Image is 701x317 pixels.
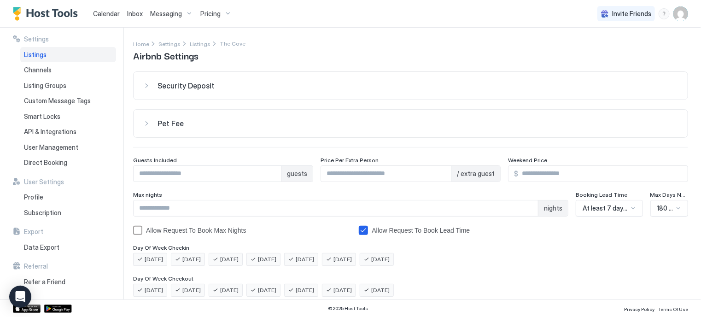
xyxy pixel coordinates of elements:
[20,155,116,170] a: Direct Booking
[457,170,495,178] span: / extra guest
[20,93,116,109] a: Custom Message Tags
[24,82,66,90] span: Listing Groups
[133,39,149,48] div: Breadcrumb
[220,255,239,264] span: [DATE]
[158,41,181,47] span: Settings
[24,193,43,201] span: Profile
[24,262,48,270] span: Referral
[150,10,182,18] span: Messaging
[20,240,116,255] a: Data Export
[134,200,538,216] input: Input Field
[287,170,307,178] span: guests
[20,140,116,155] a: User Management
[20,62,116,78] a: Channels
[24,278,65,286] span: Refer a Friend
[20,78,116,94] a: Listing Groups
[518,166,688,182] input: Input Field
[13,305,41,313] a: App Store
[658,304,688,313] a: Terms Of Use
[333,255,352,264] span: [DATE]
[93,9,120,18] a: Calendar
[296,255,314,264] span: [DATE]
[133,244,189,251] span: Day Of Week Checkin
[200,10,221,18] span: Pricing
[133,48,199,62] span: Airbnb Settings
[371,255,390,264] span: [DATE]
[650,191,688,198] span: Max Days Notice
[659,8,670,19] div: menu
[24,51,47,59] span: Listings
[372,227,470,234] div: Allow Request To Book Lead Time
[127,9,143,18] a: Inbox
[20,205,116,221] a: Subscription
[93,10,120,18] span: Calendar
[13,7,82,21] a: Host Tools Logo
[24,112,60,121] span: Smart Locks
[44,305,72,313] a: Google Play Store
[24,97,91,105] span: Custom Message Tags
[146,227,246,234] div: Allow Request To Book Max Nights
[24,158,67,167] span: Direct Booking
[359,226,575,235] div: bookingLeadTimeAllowRequestToBook
[133,39,149,48] a: Home
[182,286,201,294] span: [DATE]
[134,72,688,100] button: Security Deposit
[24,178,64,186] span: User Settings
[24,66,52,74] span: Channels
[190,39,210,48] a: Listings
[514,170,518,178] span: $
[158,39,181,48] div: Breadcrumb
[296,286,314,294] span: [DATE]
[145,255,163,264] span: [DATE]
[9,286,31,308] div: Open Intercom Messenger
[24,143,78,152] span: User Management
[20,274,116,290] a: Refer a Friend
[220,286,239,294] span: [DATE]
[258,255,276,264] span: [DATE]
[20,109,116,124] a: Smart Locks
[24,228,43,236] span: Export
[133,157,177,164] span: Guests Included
[24,243,59,252] span: Data Export
[133,275,193,282] span: Day Of Week Checkout
[321,157,379,164] span: Price Per Extra Person
[24,209,61,217] span: Subscription
[190,39,210,48] div: Breadcrumb
[20,47,116,63] a: Listings
[133,191,162,198] span: Max nights
[24,128,76,136] span: API & Integrations
[133,41,149,47] span: Home
[624,306,654,312] span: Privacy Policy
[544,204,562,212] span: nights
[658,306,688,312] span: Terms Of Use
[20,189,116,205] a: Profile
[333,286,352,294] span: [DATE]
[612,10,651,18] span: Invite Friends
[158,39,181,48] a: Settings
[158,81,215,90] span: Security Deposit
[133,226,351,235] div: allowRTBAboveMaxNights
[371,286,390,294] span: [DATE]
[134,110,688,137] button: Pet Fee
[134,166,281,182] input: Input Field
[673,6,688,21] div: User profile
[190,41,210,47] span: Listings
[576,191,627,198] span: Booking Lead Time
[182,255,201,264] span: [DATE]
[657,204,673,212] span: 180 Days
[24,35,49,43] span: Settings
[328,305,368,311] span: © 2025 Host Tools
[508,157,547,164] span: Weekend Price
[20,124,116,140] a: API & Integrations
[321,166,451,182] input: Input Field
[158,119,184,128] span: Pet Fee
[258,286,276,294] span: [DATE]
[127,10,143,18] span: Inbox
[145,286,163,294] span: [DATE]
[220,40,245,47] span: Breadcrumb
[583,204,628,212] span: At least 7 days notice
[624,304,654,313] a: Privacy Policy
